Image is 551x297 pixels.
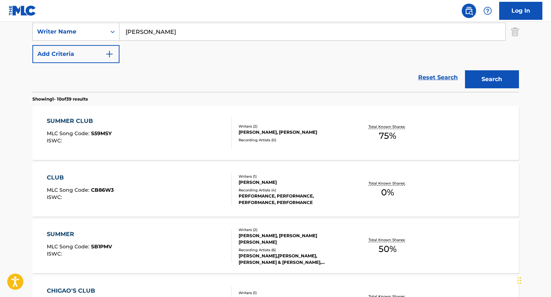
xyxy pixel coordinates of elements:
[369,124,407,129] p: Total Known Shares:
[465,6,473,15] img: search
[32,106,519,160] a: SUMMER CLUBMLC Song Code:S59MSYISWC:Writers (2)[PERSON_NAME], [PERSON_NAME]Recording Artists (0)T...
[517,270,521,291] div: Drag
[239,129,347,136] div: [PERSON_NAME], [PERSON_NAME]
[239,193,347,206] div: PERFORMANCE, PERFORMANCE, PERFORMANCE, PERFORMANCE
[47,117,112,125] div: SUMMER CLUB
[239,247,347,253] div: Recording Artists ( 6 )
[381,186,394,199] span: 0 %
[32,96,88,102] p: Showing 1 - 10 of 39 results
[239,124,347,129] div: Writers ( 2 )
[462,4,476,18] a: Public Search
[369,181,407,186] p: Total Known Shares:
[47,130,91,137] span: MLC Song Code :
[47,251,64,257] span: ISWC :
[32,45,119,63] button: Add Criteria
[499,2,542,20] a: Log In
[32,163,519,217] a: CLUBMLC Song Code:CB86W3ISWC:Writers (1)[PERSON_NAME]Recording Artists (4)PERFORMANCE, PERFORMANC...
[379,243,397,256] span: 50 %
[37,27,102,36] div: Writer Name
[465,70,519,88] button: Search
[47,173,114,182] div: CLUB
[47,137,64,144] span: ISWC :
[9,5,36,16] img: MLC Logo
[239,232,347,245] div: [PERSON_NAME], [PERSON_NAME] [PERSON_NAME]
[47,194,64,200] span: ISWC :
[32,0,519,92] form: Search Form
[379,129,396,142] span: 75 %
[239,137,347,143] div: Recording Artists ( 0 )
[239,179,347,186] div: [PERSON_NAME]
[91,243,112,250] span: SB1PMV
[91,130,112,137] span: S59MSY
[239,187,347,193] div: Recording Artists ( 4 )
[515,262,551,297] iframe: Chat Widget
[511,23,519,41] img: Delete Criterion
[47,287,112,295] div: CHIGAO'S CLUB
[47,243,91,250] span: MLC Song Code :
[480,4,495,18] div: Help
[239,253,347,266] div: [PERSON_NAME],[PERSON_NAME], [PERSON_NAME] & [PERSON_NAME], [PERSON_NAME] & [PERSON_NAME], [PERSO...
[415,70,461,85] a: Reset Search
[369,237,407,243] p: Total Known Shares:
[32,219,519,273] a: SUMMERMLC Song Code:SB1PMVISWC:Writers (2)[PERSON_NAME], [PERSON_NAME] [PERSON_NAME]Recording Art...
[239,290,347,296] div: Writers ( 1 )
[47,187,91,193] span: MLC Song Code :
[91,187,114,193] span: CB86W3
[239,174,347,179] div: Writers ( 1 )
[239,227,347,232] div: Writers ( 2 )
[105,50,114,58] img: 9d2ae6d4665cec9f34b9.svg
[47,230,112,239] div: SUMMER
[483,6,492,15] img: help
